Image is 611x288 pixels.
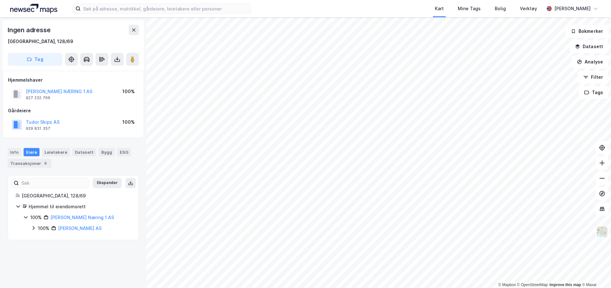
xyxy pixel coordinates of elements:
[570,40,608,53] button: Datasett
[8,148,21,156] div: Info
[99,148,115,156] div: Bygg
[554,5,591,12] div: [PERSON_NAME]
[498,283,516,287] a: Mapbox
[29,203,131,210] div: Hjemmel til eiendomsrett
[38,225,49,232] div: 100%
[579,257,611,288] div: Kontrollprogram for chat
[550,283,581,287] a: Improve this map
[58,225,102,231] a: [PERSON_NAME] AS
[596,226,608,238] img: Z
[117,148,131,156] div: ESG
[10,4,57,13] img: logo.a4113a55bc3d86da70a041830d287a7e.svg
[458,5,481,12] div: Mine Tags
[8,159,51,168] div: Transaksjoner
[8,38,73,45] div: [GEOGRAPHIC_DATA], 128/69
[579,257,611,288] iframe: Chat Widget
[435,5,444,12] div: Kart
[19,178,89,188] input: Søk
[22,192,131,200] div: [GEOGRAPHIC_DATA], 128/69
[565,25,608,38] button: Bokmerker
[122,88,135,95] div: 100%
[520,5,537,12] div: Verktøy
[26,95,50,100] div: 927 232 766
[8,107,139,114] div: Gårdeiere
[30,214,42,221] div: 100%
[72,148,96,156] div: Datasett
[517,283,548,287] a: OpenStreetMap
[571,55,608,68] button: Analyse
[8,25,52,35] div: Ingen adresse
[24,148,40,156] div: Eiere
[578,71,608,84] button: Filter
[8,76,139,84] div: Hjemmelshaver
[42,160,49,166] div: 9
[81,4,251,13] input: Søk på adresse, matrikkel, gårdeiere, leietakere eller personer
[8,53,62,66] button: Tag
[93,178,122,188] button: Ekspander
[122,118,135,126] div: 100%
[50,215,114,220] a: [PERSON_NAME] Næring 1 AS
[495,5,506,12] div: Bolig
[42,148,70,156] div: Leietakere
[26,126,50,131] div: 929 831 357
[579,86,608,99] button: Tags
